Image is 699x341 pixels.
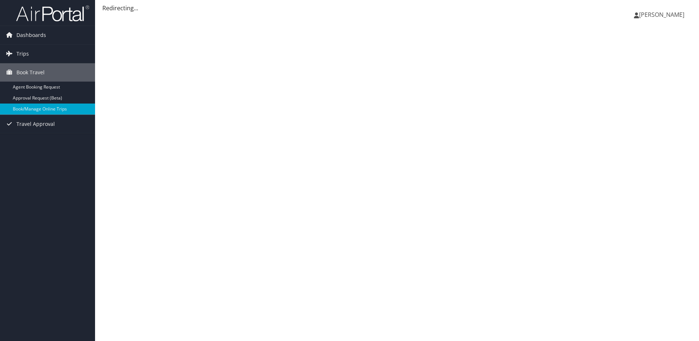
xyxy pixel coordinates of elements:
[16,63,45,82] span: Book Travel
[639,11,684,19] span: [PERSON_NAME]
[16,26,46,44] span: Dashboards
[102,4,692,12] div: Redirecting...
[634,4,692,26] a: [PERSON_NAME]
[16,45,29,63] span: Trips
[16,115,55,133] span: Travel Approval
[16,5,89,22] img: airportal-logo.png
